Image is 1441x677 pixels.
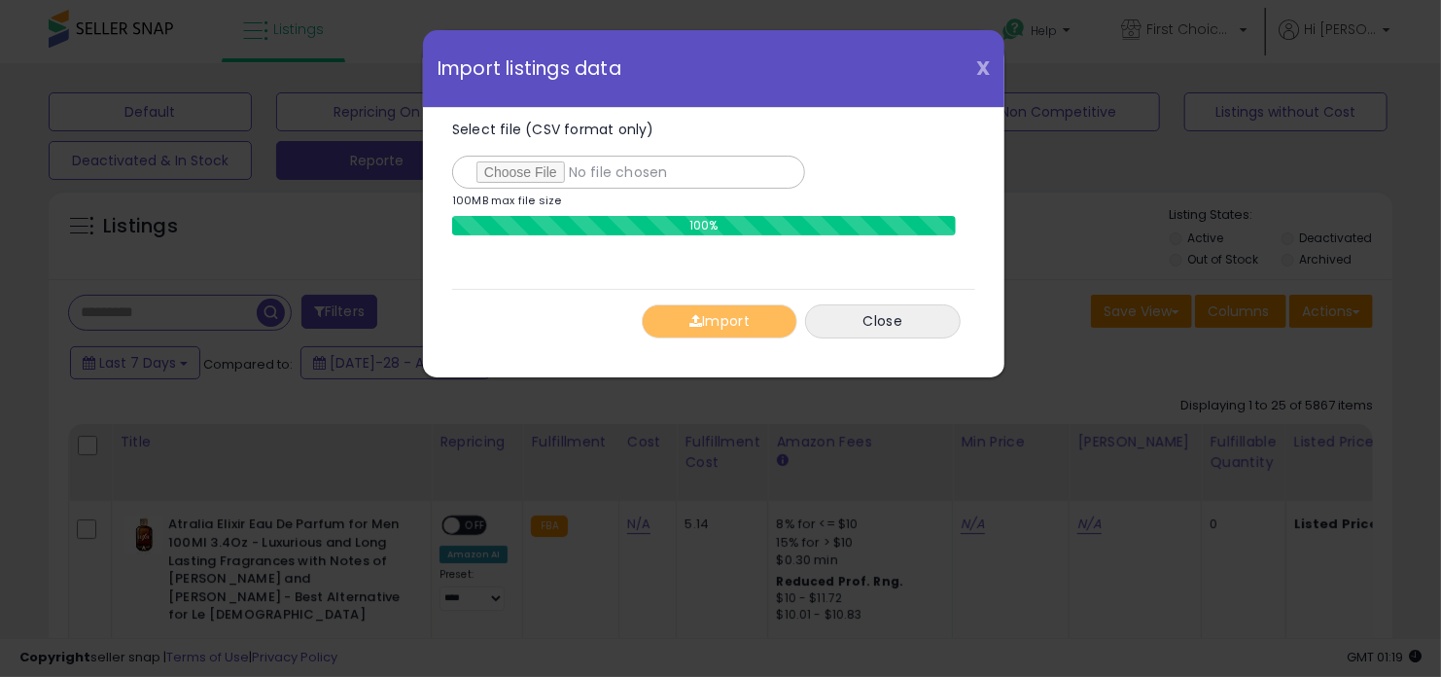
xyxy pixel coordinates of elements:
button: Import [642,304,797,338]
span: X [976,54,990,82]
button: Close [805,304,961,338]
p: 100MB max file size [452,196,562,206]
span: Select file (CSV format only) [452,120,654,139]
span: Import listings data [438,59,621,78]
div: 100% [452,216,956,235]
